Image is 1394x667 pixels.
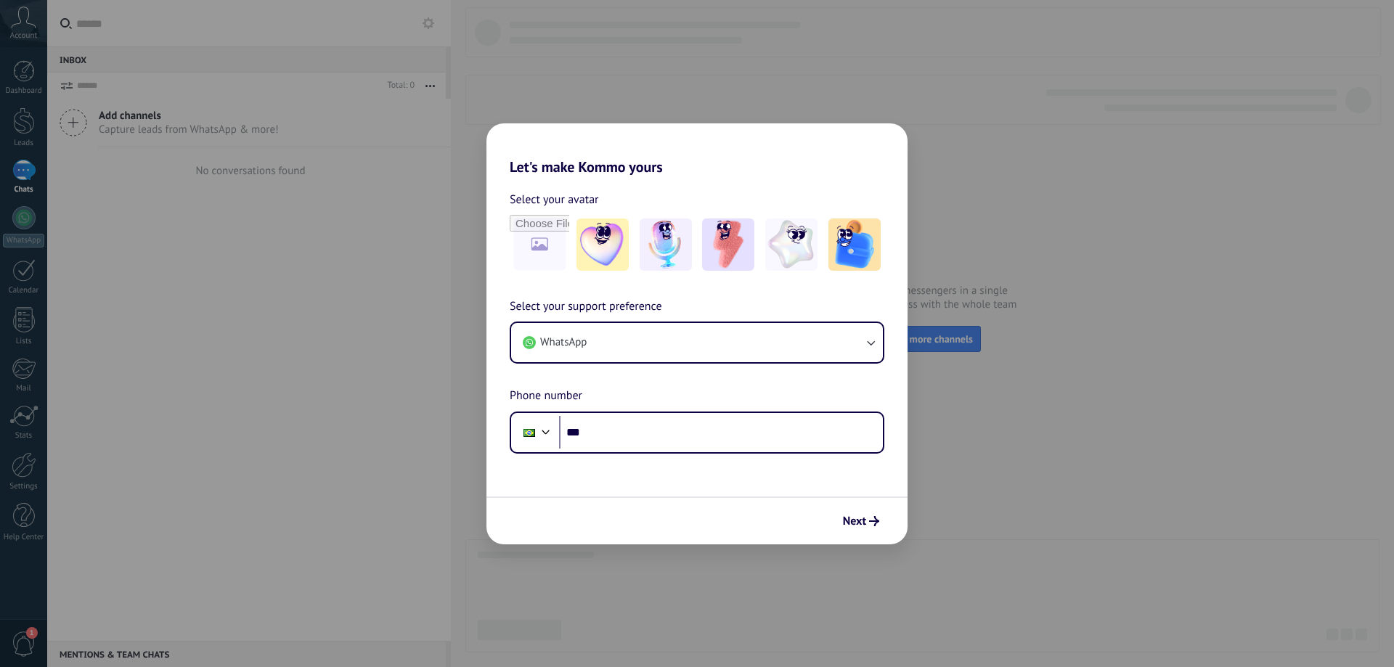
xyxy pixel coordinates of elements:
[765,218,818,271] img: -4.jpeg
[836,509,886,533] button: Next
[510,298,662,316] span: Select your support preference
[640,218,692,271] img: -2.jpeg
[843,516,866,526] span: Next
[510,190,599,209] span: Select your avatar
[511,323,883,362] button: WhatsApp
[702,218,754,271] img: -3.jpeg
[576,218,629,271] img: -1.jpeg
[515,417,543,448] div: Brazil: + 55
[486,123,908,176] h2: Let's make Kommo yours
[540,335,587,350] span: WhatsApp
[510,387,582,406] span: Phone number
[828,218,881,271] img: -5.jpeg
